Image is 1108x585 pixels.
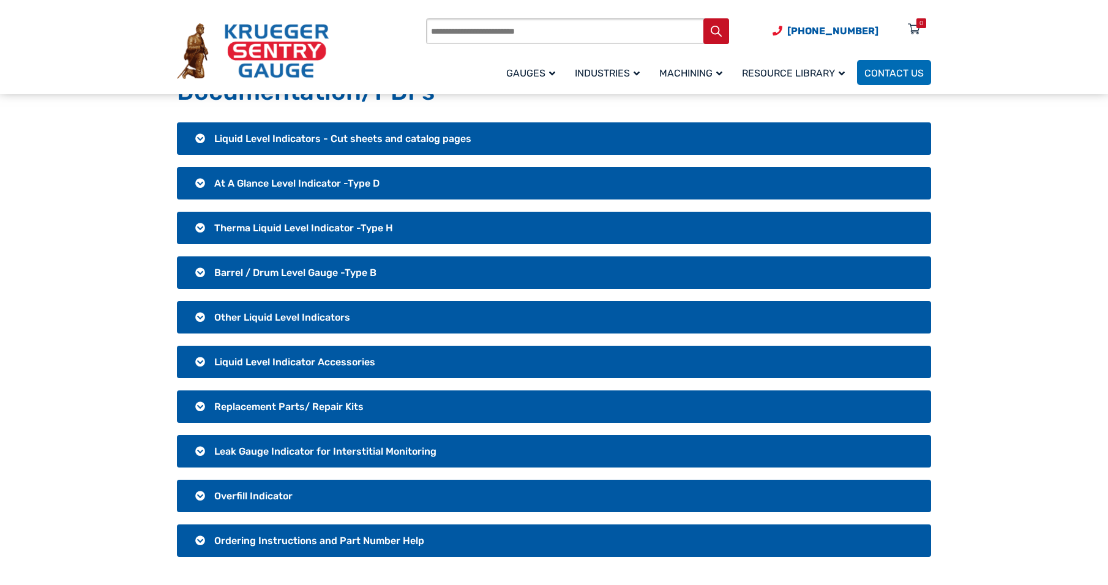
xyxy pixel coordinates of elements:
[787,25,878,37] span: [PHONE_NUMBER]
[214,133,471,144] span: Liquid Level Indicators - Cut sheets and catalog pages
[567,58,652,87] a: Industries
[919,18,923,28] div: 0
[652,58,735,87] a: Machining
[773,23,878,39] a: Phone Number (920) 434-8860
[214,222,393,234] span: Therma Liquid Level Indicator -Type H
[214,535,424,546] span: Ordering Instructions and Part Number Help
[499,58,567,87] a: Gauges
[214,490,293,502] span: Overfill Indicator
[659,67,722,79] span: Machining
[214,177,380,189] span: At A Glance Level Indicator -Type D
[214,267,376,278] span: Barrel / Drum Level Gauge -Type B
[177,23,329,80] img: Krueger Sentry Gauge
[857,60,931,85] a: Contact Us
[214,356,375,368] span: Liquid Level Indicator Accessories
[864,67,924,79] span: Contact Us
[735,58,857,87] a: Resource Library
[214,311,350,323] span: Other Liquid Level Indicators
[214,445,436,457] span: Leak Gauge Indicator for Interstitial Monitoring
[742,67,845,79] span: Resource Library
[575,67,640,79] span: Industries
[214,401,364,412] span: Replacement Parts/ Repair Kits
[506,67,555,79] span: Gauges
